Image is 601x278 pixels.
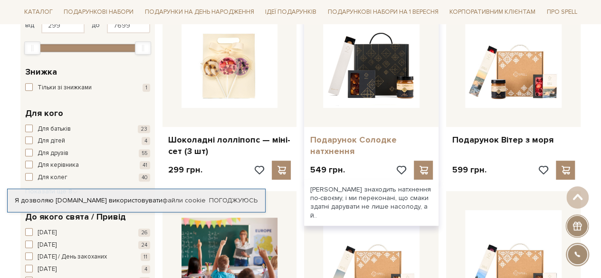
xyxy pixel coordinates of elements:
div: Я дозволяю [DOMAIN_NAME] використовувати [8,196,265,205]
input: Ціна [107,17,150,33]
input: Ціна [41,17,85,33]
span: Для кого [25,107,63,120]
button: Показати ще 8 [25,187,78,196]
span: [DATE] / День закоханих [38,252,107,262]
div: Max [135,41,151,55]
span: Тільки зі знижками [38,83,92,93]
a: файли cookie [162,196,206,204]
button: [DATE] 4 [25,265,150,274]
span: Знижка [25,66,57,78]
button: Тільки зі знижками 1 [25,83,150,93]
a: Подарункові набори [60,5,137,19]
span: [DATE] [38,265,57,274]
a: Корпоративним клієнтам [446,4,539,20]
a: Подарунки на День народження [141,5,258,19]
span: Для батьків [38,125,71,134]
span: Для колег [38,173,67,182]
p: 549 грн. [310,164,344,175]
a: Про Spell [543,5,581,19]
div: [PERSON_NAME] знаходить натхнення по-своєму, і ми переконані, що смаки здатні дарувати не лише на... [304,180,439,226]
span: До якого свята / Привід [25,211,126,223]
span: від [25,21,34,29]
span: 11 [141,253,150,261]
span: Для друзів [38,149,68,158]
button: [DATE] 26 [25,228,150,238]
p: 599 грн. [452,164,486,175]
span: до [92,21,100,29]
p: 299 грн. [168,164,202,175]
button: Для колег 40 [25,173,150,182]
span: 4 [142,137,150,145]
a: Погоджуюсь [209,196,258,205]
div: Min [24,41,40,55]
span: 4 [142,265,150,273]
button: Для батьків 23 [25,125,150,134]
a: Ідеї подарунків [261,5,320,19]
span: 24 [138,241,150,249]
span: 26 [138,229,150,237]
button: [DATE] 24 [25,240,150,250]
button: [DATE] / День закоханих 11 [25,252,150,262]
a: Подарунок Солодке натхнення [310,134,433,157]
span: 41 [140,161,150,169]
a: Подарунок Вітер з моря [452,134,575,145]
button: Для дітей 4 [25,136,150,146]
button: Для друзів 55 [25,149,150,158]
span: 40 [139,173,150,182]
span: [DATE] [38,228,57,238]
span: [DATE] [38,240,57,250]
a: Шоколадні лолліпопс — міні-сет (3 шт) [168,134,291,157]
span: 55 [139,149,150,157]
a: Каталог [20,5,57,19]
span: 23 [138,125,150,133]
span: 1 [143,84,150,92]
span: Для керівника [38,161,79,170]
a: Подарункові набори на 1 Вересня [324,4,442,20]
button: Для керівника 41 [25,161,150,170]
span: Для дітей [38,136,65,146]
span: Показати ще 8 [25,187,78,195]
